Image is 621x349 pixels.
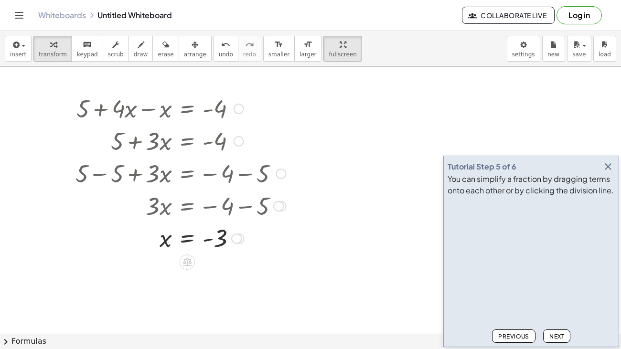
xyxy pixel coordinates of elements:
[557,6,602,24] button: Log in
[274,39,283,51] i: format_size
[108,51,124,58] span: scrub
[38,11,86,20] a: Whiteboards
[238,36,261,62] button: redoredo
[39,51,67,58] span: transform
[323,36,362,62] button: fullscreen
[462,7,555,24] button: Collaborate Live
[599,51,611,58] span: load
[33,36,72,62] button: transform
[221,39,230,51] i: undo
[507,36,540,62] button: settings
[543,329,570,343] button: Next
[448,173,615,196] div: You can simplify a fraction by dragging terms onto each other or by clicking the division line.
[268,51,289,58] span: smaller
[263,36,295,62] button: format_sizesmaller
[498,333,529,340] span: Previous
[303,39,312,51] i: format_size
[134,51,148,58] span: draw
[184,51,206,58] span: arrange
[11,8,27,23] button: Toggle navigation
[492,329,535,343] button: Previous
[448,161,516,172] div: Tutorial Step 5 of 6
[294,36,321,62] button: format_sizelarger
[329,51,356,58] span: fullscreen
[547,51,559,58] span: new
[77,51,98,58] span: keypad
[5,36,32,62] button: insert
[180,254,195,270] div: Apply the same math to both sides of the equation
[83,39,92,51] i: keyboard
[152,36,179,62] button: erase
[214,36,238,62] button: undoundo
[593,36,616,62] button: load
[128,36,153,62] button: draw
[103,36,129,62] button: scrub
[542,36,565,62] button: new
[572,51,586,58] span: save
[158,51,173,58] span: erase
[300,51,316,58] span: larger
[512,51,535,58] span: settings
[243,51,256,58] span: redo
[219,51,233,58] span: undo
[10,51,26,58] span: insert
[567,36,591,62] button: save
[470,11,546,20] span: Collaborate Live
[72,36,103,62] button: keyboardkeypad
[245,39,254,51] i: redo
[179,36,212,62] button: arrange
[549,333,564,340] span: Next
